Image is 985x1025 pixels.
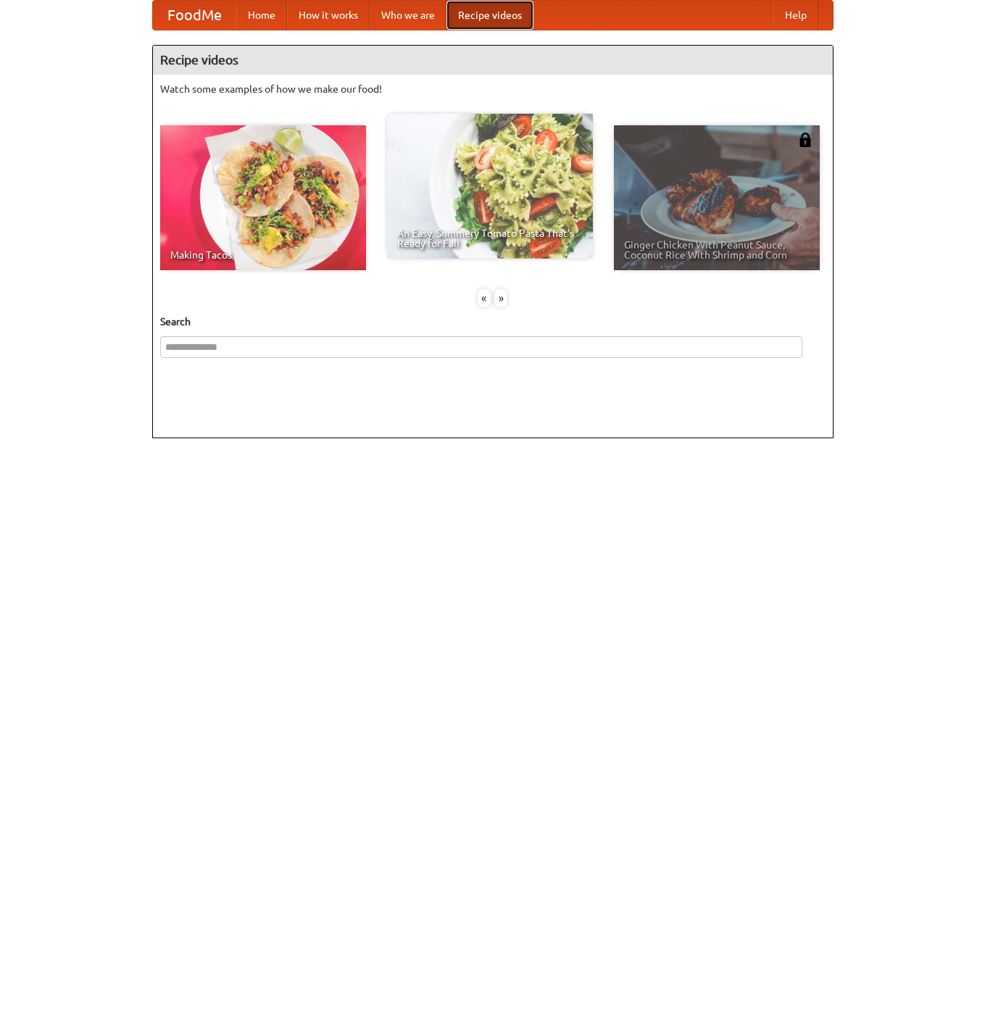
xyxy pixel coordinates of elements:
a: Making Tacos [160,125,366,270]
a: Help [773,1,818,30]
span: An Easy, Summery Tomato Pasta That's Ready for Fall [397,228,583,248]
div: » [494,289,507,307]
p: Watch some examples of how we make our food! [160,82,826,96]
a: Who we are [370,1,446,30]
a: FoodMe [153,1,236,30]
img: 483408.png [798,133,812,147]
a: Recipe videos [446,1,533,30]
h4: Recipe videos [153,46,833,75]
h5: Search [160,314,826,329]
a: How it works [287,1,370,30]
a: An Easy, Summery Tomato Pasta That's Ready for Fall [387,114,593,259]
div: « [478,289,491,307]
span: Making Tacos [170,250,356,260]
a: Home [236,1,287,30]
